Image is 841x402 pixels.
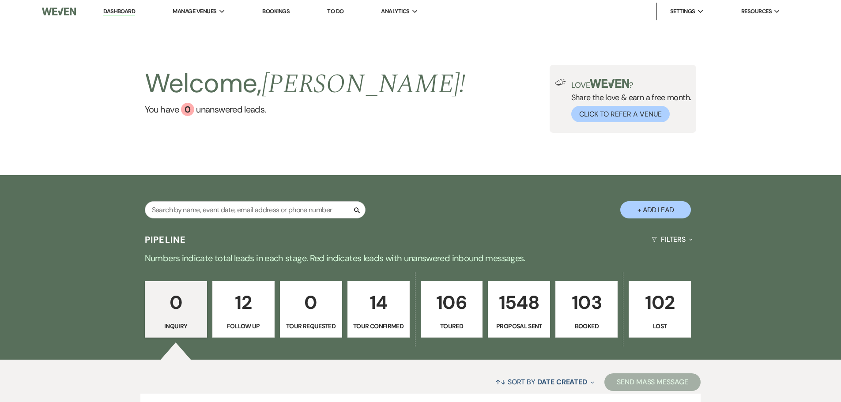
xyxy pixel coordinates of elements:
div: Share the love & earn a free month. [566,79,691,122]
p: 14 [353,288,404,317]
p: Tour Confirmed [353,321,404,331]
a: 102Lost [629,281,691,338]
p: Booked [561,321,612,331]
a: 0Inquiry [145,281,207,338]
button: Click to Refer a Venue [571,106,670,122]
span: ↑↓ [495,377,506,387]
button: Send Mass Message [604,373,701,391]
p: 106 [426,288,477,317]
h3: Pipeline [145,233,186,246]
div: 0 [181,103,194,116]
p: Follow Up [218,321,269,331]
p: 12 [218,288,269,317]
a: To Do [327,8,343,15]
a: 12Follow Up [212,281,275,338]
p: Proposal Sent [494,321,544,331]
a: Bookings [262,8,290,15]
p: Toured [426,321,477,331]
p: Love ? [571,79,691,89]
p: Tour Requested [286,321,336,331]
img: weven-logo-green.svg [590,79,629,88]
p: Numbers indicate total leads in each stage. Red indicates leads with unanswered inbound messages. [103,251,739,265]
span: [PERSON_NAME] ! [262,64,466,105]
a: 0Tour Requested [280,281,342,338]
p: Inquiry [151,321,201,331]
p: 0 [286,288,336,317]
p: 0 [151,288,201,317]
input: Search by name, event date, email address or phone number [145,201,366,218]
img: Weven Logo [42,2,75,21]
a: Dashboard [103,8,135,16]
p: 103 [561,288,612,317]
button: Filters [648,228,696,251]
p: 1548 [494,288,544,317]
a: 14Tour Confirmed [347,281,410,338]
span: Analytics [381,7,409,16]
a: 1548Proposal Sent [488,281,550,338]
span: Date Created [537,377,587,387]
a: 106Toured [421,281,483,338]
button: Sort By Date Created [492,370,598,394]
span: Manage Venues [173,7,216,16]
h2: Welcome, [145,65,466,103]
a: You have 0 unanswered leads. [145,103,466,116]
img: loud-speaker-illustration.svg [555,79,566,86]
span: Settings [670,7,695,16]
p: 102 [634,288,685,317]
a: 103Booked [555,281,618,338]
p: Lost [634,321,685,331]
button: + Add Lead [620,201,691,218]
span: Resources [741,7,772,16]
